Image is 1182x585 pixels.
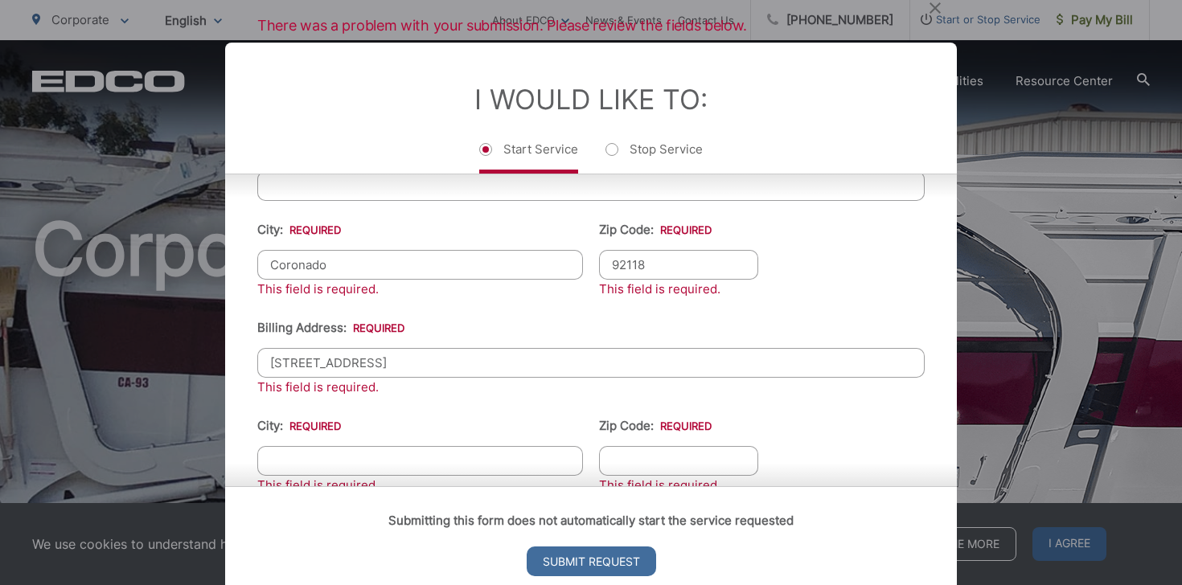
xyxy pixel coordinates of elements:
div: This field is required. [257,378,925,397]
input: Submit Request [527,546,656,576]
label: Start Service [479,141,578,174]
label: Zip Code: [599,223,712,237]
label: Stop Service [605,141,703,174]
label: Zip Code: [599,419,712,433]
label: I Would Like To: [474,83,708,116]
label: City: [257,419,341,433]
div: This field is required. [599,280,758,299]
label: Billing Address: [257,321,404,335]
div: This field is required. [257,280,583,299]
strong: Submitting this form does not automatically start the service requested [388,513,794,528]
label: City: [257,223,341,237]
